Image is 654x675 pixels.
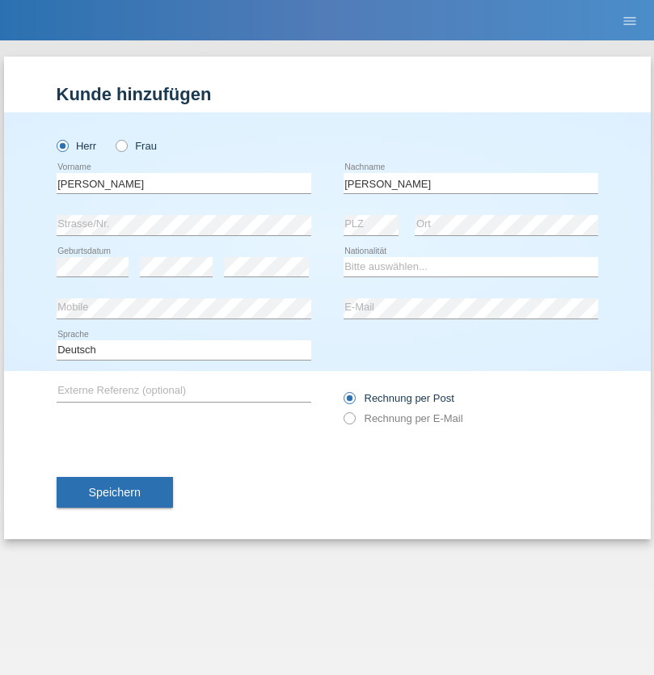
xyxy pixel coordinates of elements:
input: Herr [57,140,67,150]
input: Rechnung per E-Mail [344,412,354,432]
a: menu [614,15,646,25]
label: Frau [116,140,157,152]
button: Speichern [57,477,173,508]
label: Herr [57,140,97,152]
i: menu [622,13,638,29]
h1: Kunde hinzufügen [57,84,598,104]
label: Rechnung per E-Mail [344,412,463,424]
input: Frau [116,140,126,150]
input: Rechnung per Post [344,392,354,412]
label: Rechnung per Post [344,392,454,404]
span: Speichern [89,486,141,499]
